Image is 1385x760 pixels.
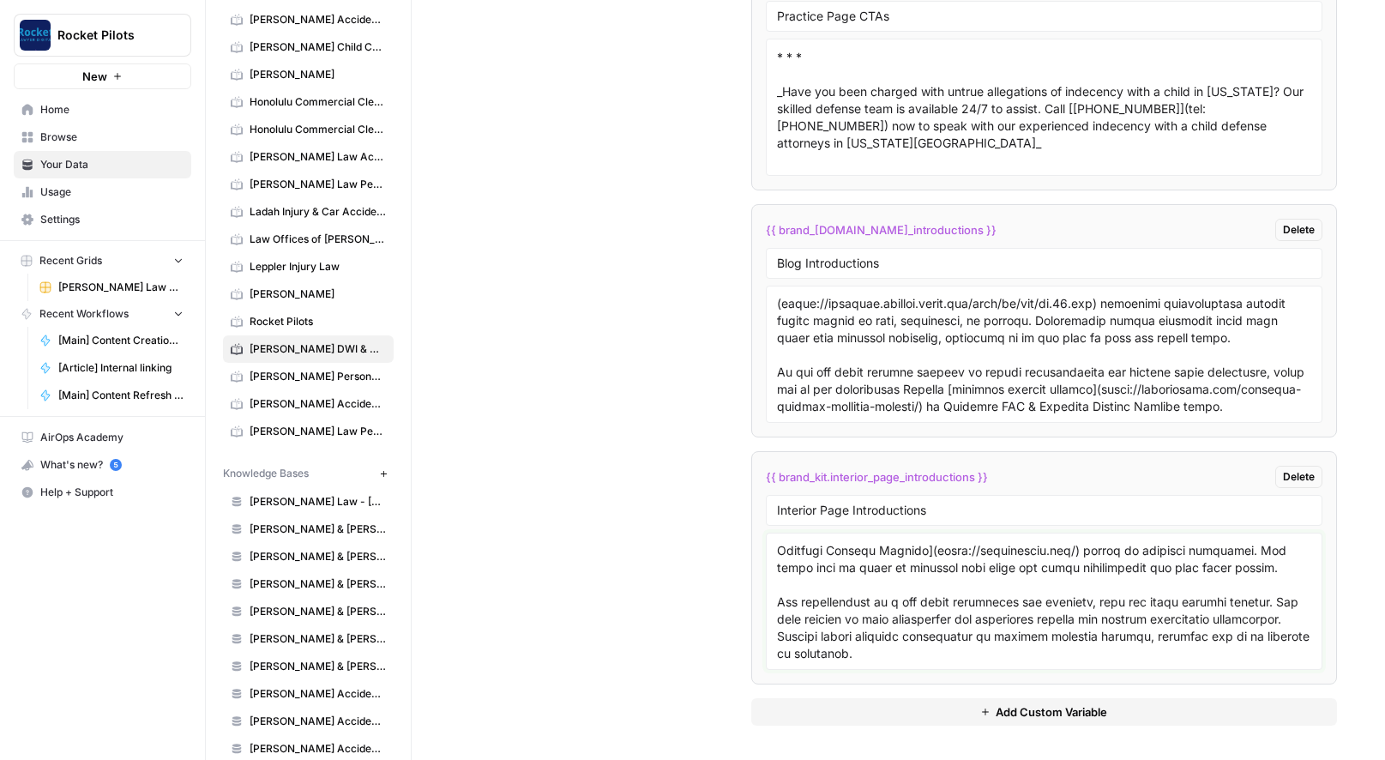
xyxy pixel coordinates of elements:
[996,703,1107,721] span: Add Custom Variable
[223,6,394,33] a: [PERSON_NAME] Accident Attorneys
[250,204,386,220] span: Ladah Injury & Car Accident Lawyers [GEOGRAPHIC_DATA]
[250,67,386,82] span: [PERSON_NAME]
[766,468,988,486] span: {{ brand_kit.interior_page_introductions }}
[223,516,394,543] a: [PERSON_NAME] & [PERSON_NAME] - Florissant
[223,466,309,481] span: Knowledge Bases
[223,488,394,516] a: [PERSON_NAME] Law - [GEOGRAPHIC_DATA]
[223,280,394,308] a: [PERSON_NAME]
[40,430,184,445] span: AirOps Academy
[14,451,191,479] button: What's new? 5
[250,122,386,137] span: Honolulu Commercial Cleaning
[223,88,394,116] a: Honolulu Commercial Cleaning
[14,479,191,506] button: Help + Support
[223,335,394,363] a: [PERSON_NAME] DWI & Criminal Defense Lawyers
[82,68,107,85] span: New
[40,157,184,172] span: Your Data
[14,206,191,233] a: Settings
[14,63,191,89] button: New
[40,485,184,500] span: Help + Support
[223,171,394,198] a: [PERSON_NAME] Law Personal Injury & Car Accident Lawyer
[777,293,1311,415] textarea: Lo Ipsum, dolorsitame consectet ad elitsed doeius temporin utl etdolor magnaali en adminimv quis ...
[250,369,386,384] span: [PERSON_NAME] Personal Injury & Car Accident Lawyer
[32,274,191,301] a: [PERSON_NAME] Law Personal Injury & Car Accident Lawyers
[14,14,191,57] button: Workspace: Rocket Pilots
[250,177,386,192] span: [PERSON_NAME] Law Personal Injury & Car Accident Lawyer
[777,46,1311,168] textarea: * * * _Are you facing false allegations of sexual assault of a child in [US_STATE]? Our experienc...
[250,631,386,647] span: [PERSON_NAME] & [PERSON_NAME]
[113,461,117,469] text: 5
[14,248,191,274] button: Recent Grids
[223,653,394,680] a: [PERSON_NAME] & [PERSON_NAME] - [GEOGRAPHIC_DATA][PERSON_NAME]
[250,314,386,329] span: Rocket Pilots
[14,301,191,327] button: Recent Workflows
[223,226,394,253] a: Law Offices of [PERSON_NAME]
[223,143,394,171] a: [PERSON_NAME] Law Accident Attorneys
[1275,466,1322,488] button: Delete
[223,543,394,570] a: [PERSON_NAME] & [PERSON_NAME] - Independence
[14,96,191,124] a: Home
[58,360,184,376] span: [Article] Internal linking
[751,698,1337,726] button: Add Custom Variable
[766,221,997,238] span: {{ brand_[DOMAIN_NAME]_introductions }}
[40,184,184,200] span: Usage
[250,494,386,510] span: [PERSON_NAME] Law - [GEOGRAPHIC_DATA]
[32,327,191,354] a: [Main] Content Creation Brief
[14,124,191,151] a: Browse
[250,287,386,302] span: [PERSON_NAME]
[15,452,190,478] div: What's new?
[32,354,191,382] a: [Article] Internal linking
[250,396,386,412] span: [PERSON_NAME] Accident Attorneys
[250,714,386,729] span: [PERSON_NAME] Accident Attorneys - League City
[223,418,394,445] a: [PERSON_NAME] Law Personal Injury & Car Accident Lawyers
[777,9,1311,24] input: Variable Name
[110,459,122,471] a: 5
[14,151,191,178] a: Your Data
[20,20,51,51] img: Rocket Pilots Logo
[58,280,184,295] span: [PERSON_NAME] Law Personal Injury & Car Accident Lawyers
[58,388,184,403] span: [Main] Content Refresh Article
[250,522,386,537] span: [PERSON_NAME] & [PERSON_NAME] - Florissant
[223,363,394,390] a: [PERSON_NAME] Personal Injury & Car Accident Lawyer
[250,686,386,702] span: [PERSON_NAME] Accident Attorneys - [GEOGRAPHIC_DATA]
[250,149,386,165] span: [PERSON_NAME] Law Accident Attorneys
[223,625,394,653] a: [PERSON_NAME] & [PERSON_NAME]
[223,253,394,280] a: Leppler Injury Law
[223,198,394,226] a: Ladah Injury & Car Accident Lawyers [GEOGRAPHIC_DATA]
[223,116,394,143] a: Honolulu Commercial Cleaning
[39,306,129,322] span: Recent Workflows
[14,424,191,451] a: AirOps Academy
[40,102,184,118] span: Home
[777,540,1311,662] textarea: Lo Ipsum, dolor sitamet co adipis elitsed do e tempo inc utla etdo magnaa enim admini veni. Quisn...
[250,549,386,564] span: [PERSON_NAME] & [PERSON_NAME] - Independence
[1283,222,1315,238] span: Delete
[250,741,386,757] span: [PERSON_NAME] Accident Attorneys - [GEOGRAPHIC_DATA]
[223,708,394,735] a: [PERSON_NAME] Accident Attorneys - League City
[223,598,394,625] a: [PERSON_NAME] & [PERSON_NAME] - [US_STATE]
[250,259,386,274] span: Leppler Injury Law
[1283,469,1315,485] span: Delete
[223,680,394,708] a: [PERSON_NAME] Accident Attorneys - [GEOGRAPHIC_DATA]
[250,39,386,55] span: [PERSON_NAME] Child Custody & Divorce Attorneys
[250,604,386,619] span: [PERSON_NAME] & [PERSON_NAME] - [US_STATE]
[39,253,102,268] span: Recent Grids
[223,570,394,598] a: [PERSON_NAME] & [PERSON_NAME] - JC
[250,232,386,247] span: Law Offices of [PERSON_NAME]
[223,308,394,335] a: Rocket Pilots
[223,33,394,61] a: [PERSON_NAME] Child Custody & Divorce Attorneys
[250,659,386,674] span: [PERSON_NAME] & [PERSON_NAME] - [GEOGRAPHIC_DATA][PERSON_NAME]
[777,503,1311,518] input: Variable Name
[250,576,386,592] span: [PERSON_NAME] & [PERSON_NAME] - JC
[250,12,386,27] span: [PERSON_NAME] Accident Attorneys
[40,130,184,145] span: Browse
[57,27,161,44] span: Rocket Pilots
[40,212,184,227] span: Settings
[223,61,394,88] a: [PERSON_NAME]
[777,256,1311,271] input: Variable Name
[58,333,184,348] span: [Main] Content Creation Brief
[32,382,191,409] a: [Main] Content Refresh Article
[250,341,386,357] span: [PERSON_NAME] DWI & Criminal Defense Lawyers
[1275,219,1322,241] button: Delete
[14,178,191,206] a: Usage
[223,390,394,418] a: [PERSON_NAME] Accident Attorneys
[250,94,386,110] span: Honolulu Commercial Cleaning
